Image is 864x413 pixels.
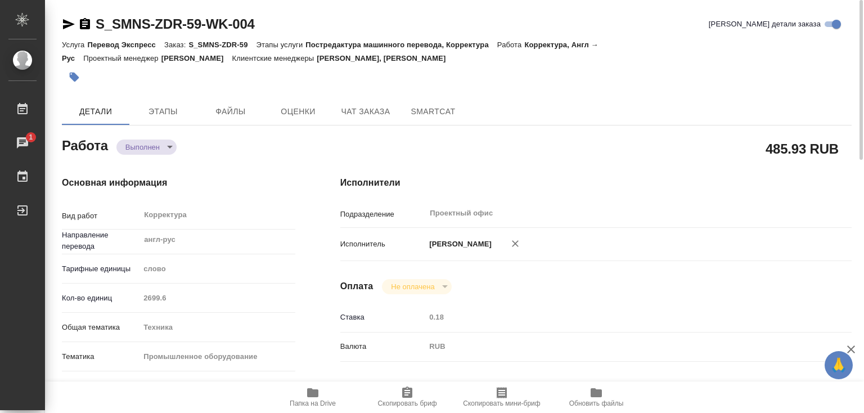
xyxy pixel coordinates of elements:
div: слово [139,259,295,279]
p: Исполнитель [340,239,426,250]
p: Перевод Экспресс [87,41,164,49]
h4: Исполнители [340,176,852,190]
span: Детали [69,105,123,119]
p: [PERSON_NAME] [425,239,492,250]
span: Нотариальный заказ [78,380,150,392]
p: S_SMNS-ZDR-59 [188,41,256,49]
span: [PERSON_NAME] детали заказа [709,19,821,30]
button: Добавить тэг [62,65,87,89]
p: [PERSON_NAME] [161,54,232,62]
button: Обновить файлы [549,381,643,413]
p: Заказ: [164,41,188,49]
h4: Дополнительно [340,380,852,393]
button: 🙏 [825,351,853,379]
p: Подразделение [340,209,426,220]
a: S_SMNS-ZDR-59-WK-004 [96,16,255,32]
p: Постредактура машинного перевода, Корректура [305,41,497,49]
h2: 485.93 RUB [766,139,839,158]
h4: Основная информация [62,176,295,190]
p: Ставка [340,312,426,323]
p: Проектный менеджер [83,54,161,62]
div: Промышленное оборудование [139,347,295,366]
span: Оценки [271,105,325,119]
span: SmartCat [406,105,460,119]
span: Файлы [204,105,258,119]
h4: Оплата [340,280,373,293]
div: Выполнен [116,140,177,155]
button: Скопировать мини-бриф [454,381,549,413]
div: RUB [425,337,809,356]
p: Кол-во единиц [62,293,139,304]
span: Чат заказа [339,105,393,119]
p: [PERSON_NAME], [PERSON_NAME] [317,54,454,62]
p: Валюта [340,341,426,352]
p: Услуга [62,41,87,49]
span: Этапы [136,105,190,119]
span: 🙏 [829,353,848,377]
button: Не оплачена [388,282,438,291]
a: 1 [3,129,42,157]
button: Скопировать бриф [360,381,454,413]
p: Работа [497,41,525,49]
span: Скопировать бриф [377,399,436,407]
p: Направление перевода [62,230,139,252]
p: Общая тематика [62,322,139,333]
p: Тематика [62,351,139,362]
p: Клиентские менеджеры [232,54,317,62]
div: Техника [139,318,295,337]
button: Удалить исполнителя [503,231,528,256]
input: Пустое поле [425,309,809,325]
button: Папка на Drive [265,381,360,413]
p: Этапы услуги [256,41,306,49]
p: Вид работ [62,210,139,222]
button: Выполнен [122,142,163,152]
span: 1 [22,132,39,143]
h2: Работа [62,134,108,155]
div: Выполнен [382,279,451,294]
button: Скопировать ссылку для ЯМессенджера [62,17,75,31]
input: Пустое поле [139,290,295,306]
span: Обновить файлы [569,399,624,407]
p: Тарифные единицы [62,263,139,275]
span: Скопировать мини-бриф [463,399,540,407]
button: Скопировать ссылку [78,17,92,31]
span: Папка на Drive [290,399,336,407]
